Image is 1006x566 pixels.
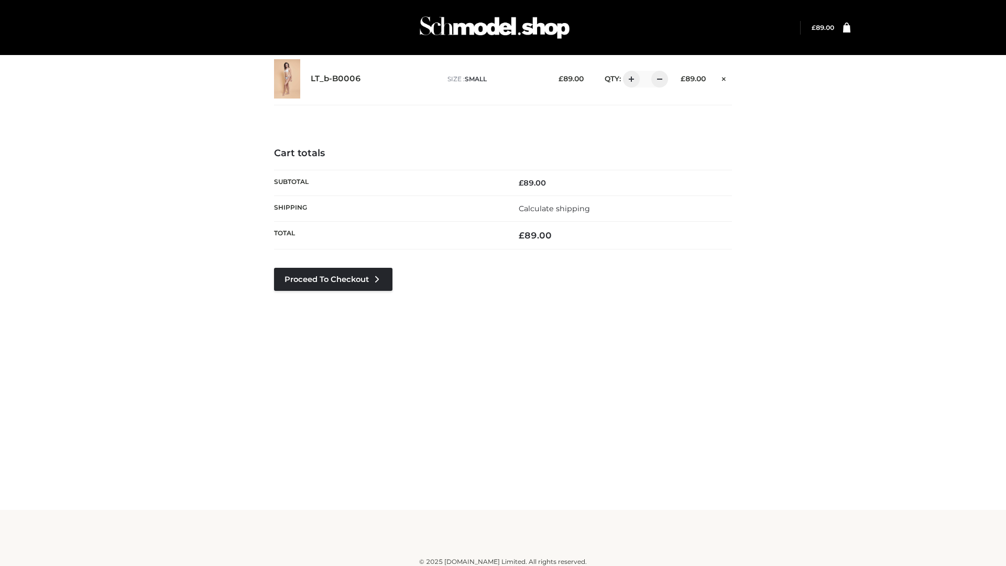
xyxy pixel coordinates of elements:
span: £ [519,230,524,241]
a: Calculate shipping [519,204,590,213]
img: Schmodel Admin 964 [416,7,573,48]
bdi: 89.00 [812,24,834,31]
a: Proceed to Checkout [274,268,392,291]
h4: Cart totals [274,148,732,159]
th: Shipping [274,195,503,221]
bdi: 89.00 [559,74,584,83]
p: size : [447,74,542,84]
bdi: 89.00 [681,74,706,83]
span: £ [519,178,523,188]
bdi: 89.00 [519,230,552,241]
th: Total [274,222,503,249]
span: SMALL [465,75,487,83]
th: Subtotal [274,170,503,195]
span: £ [681,74,685,83]
span: £ [812,24,816,31]
a: LT_b-B0006 [311,74,361,84]
bdi: 89.00 [519,178,546,188]
span: £ [559,74,563,83]
div: QTY: [594,71,664,88]
a: Remove this item [716,71,732,84]
a: £89.00 [812,24,834,31]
